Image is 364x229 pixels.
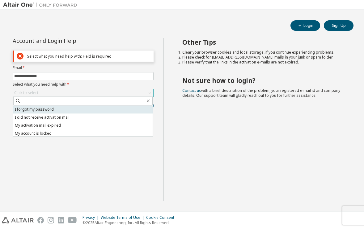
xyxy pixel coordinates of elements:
div: Click to select [13,89,153,96]
img: instagram.svg [48,217,54,223]
div: Privacy [83,215,101,220]
li: Please verify that the links in the activation e-mails are not expired. [182,60,343,65]
h2: Not sure how to login? [182,76,343,84]
li: I forgot my password [13,105,153,113]
img: Altair One [3,2,80,8]
a: Contact us [182,88,201,93]
button: Sign Up [324,20,353,31]
p: © 2025 Altair Engineering, Inc. All Rights Reserved. [83,220,178,225]
div: Select what you need help with: Field is required [27,54,151,59]
img: youtube.svg [68,217,77,223]
label: Select what you need help with [13,82,154,87]
div: Click to select [14,90,38,95]
div: Cookie Consent [146,215,178,220]
button: Login [290,20,320,31]
h2: Other Tips [182,38,343,46]
span: with a brief description of the problem, your registered e-mail id and company details. Our suppo... [182,88,340,98]
li: Clear your browser cookies and local storage, if you continue experiencing problems. [182,50,343,55]
label: Email [13,65,154,70]
img: altair_logo.svg [2,217,34,223]
div: Website Terms of Use [101,215,146,220]
div: Account and Login Help [13,38,125,43]
img: facebook.svg [37,217,44,223]
li: Please check for [EMAIL_ADDRESS][DOMAIN_NAME] mails in your junk or spam folder. [182,55,343,60]
img: linkedin.svg [58,217,64,223]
